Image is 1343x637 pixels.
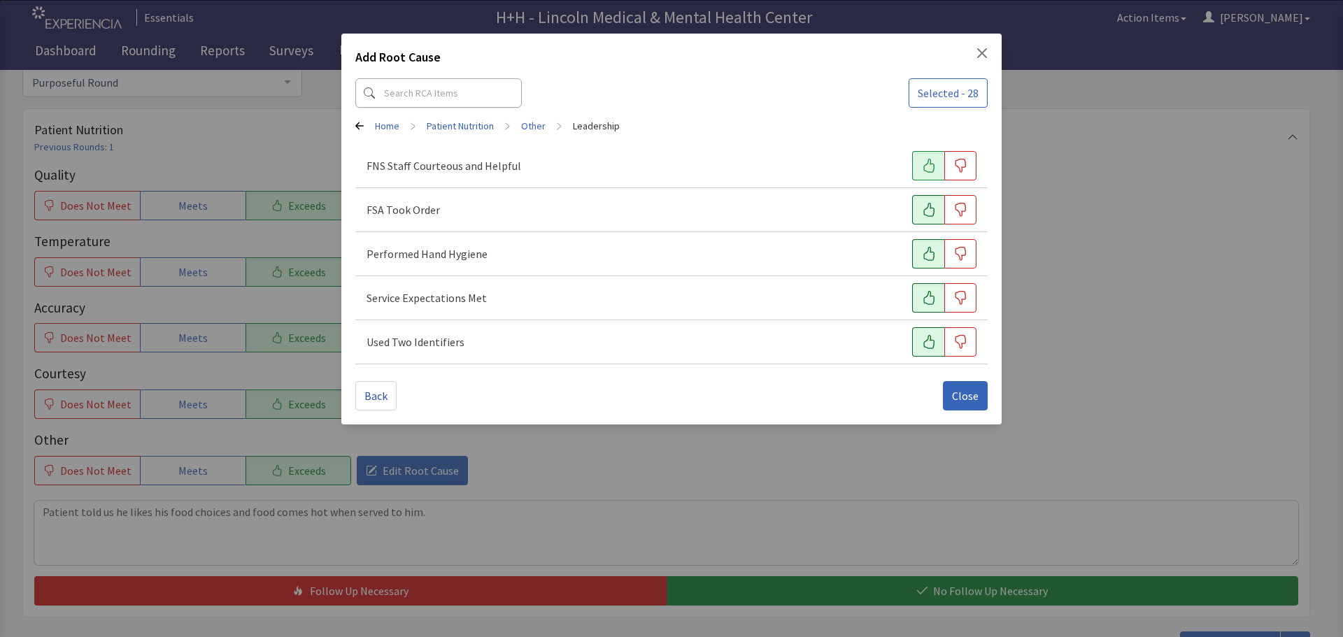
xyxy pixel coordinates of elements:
[367,157,521,174] p: FNS Staff Courteous and Helpful
[918,85,979,101] span: Selected - 28
[355,381,397,410] button: Back
[355,78,522,108] input: Search RCA Items
[355,48,441,73] h2: Add Root Cause
[557,112,562,140] span: >
[952,387,979,404] span: Close
[411,112,415,140] span: >
[367,201,440,218] p: FSA Took Order
[375,119,399,133] a: Home
[505,112,510,140] span: >
[367,334,464,350] p: Used Two Identifiers
[521,119,546,133] a: Other
[367,245,488,262] p: Performed Hand Hygiene
[367,289,487,306] p: Service Expectations Met
[943,381,988,410] button: Close
[364,387,388,404] span: Back
[427,119,494,133] a: Patient Nutrition
[573,119,620,133] a: Leadership
[976,48,988,59] button: Close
